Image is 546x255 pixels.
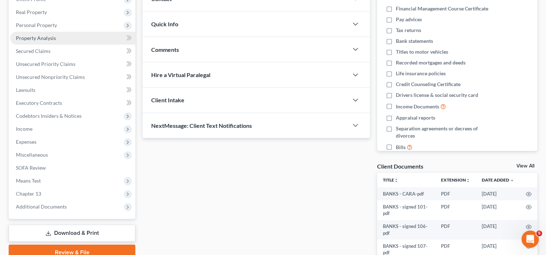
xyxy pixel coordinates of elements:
span: Pay advices [396,16,422,23]
span: Life insurance policies [396,70,446,77]
td: BANKS - signed 101-pdf [377,200,435,220]
span: Codebtors Insiders & Notices [16,113,82,119]
span: Client Intake [151,97,184,103]
td: [DATE] [476,220,520,240]
span: Income Documents [396,103,439,110]
span: SOFA Review [16,165,46,171]
span: Separation agreements or decrees of divorces [396,125,491,139]
td: PDF [435,187,476,200]
span: Lawsuits [16,87,35,93]
a: Download & Print [9,225,135,242]
span: Secured Claims [16,48,51,54]
span: Tax returns [396,27,421,34]
td: PDF [435,200,476,220]
span: Income [16,126,32,132]
a: Date Added expand_more [482,177,514,183]
span: 5 [536,231,542,236]
a: Titleunfold_more [383,177,398,183]
div: Client Documents [377,162,423,170]
a: Unsecured Nonpriority Claims [10,71,135,84]
span: Bills [396,144,406,151]
a: View All [516,164,534,169]
span: Property Analysis [16,35,56,41]
span: Unsecured Priority Claims [16,61,75,67]
a: Extensionunfold_more [441,177,470,183]
a: SOFA Review [10,161,135,174]
span: Titles to motor vehicles [396,48,448,55]
td: BANKS - CARA-pdf [377,187,435,200]
span: Miscellaneous [16,152,48,158]
a: Unsecured Priority Claims [10,58,135,71]
span: Appraisal reports [396,114,435,121]
td: BANKS - signed 106-pdf [377,220,435,240]
span: NextMessage: Client Text Notifications [151,122,252,129]
td: [DATE] [476,187,520,200]
a: Executory Contracts [10,97,135,109]
iframe: Intercom live chat [521,231,539,248]
i: expand_more [510,178,514,183]
span: Additional Documents [16,203,67,210]
span: Drivers license & social security card [396,91,478,99]
span: Quick Info [151,21,178,27]
td: PDF [435,220,476,240]
span: Bank statements [396,37,433,45]
span: Recorded mortgages and deeds [396,59,466,66]
span: Unsecured Nonpriority Claims [16,74,85,80]
span: Personal Property [16,22,57,28]
span: Credit Counseling Certificate [396,81,460,88]
a: Property Analysis [10,32,135,45]
i: unfold_more [466,178,470,183]
span: Hire a Virtual Paralegal [151,71,210,78]
i: unfold_more [394,178,398,183]
span: Expenses [16,139,36,145]
a: Secured Claims [10,45,135,58]
span: Executory Contracts [16,100,62,106]
td: [DATE] [476,200,520,220]
span: Comments [151,46,179,53]
span: Means Test [16,178,41,184]
span: Chapter 13 [16,191,41,197]
span: Financial Management Course Certificate [396,5,488,12]
a: Lawsuits [10,84,135,97]
span: Real Property [16,9,47,15]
